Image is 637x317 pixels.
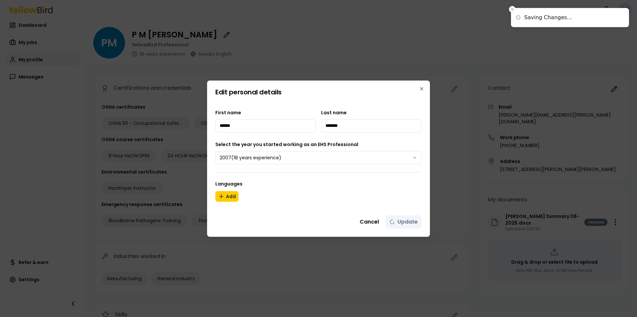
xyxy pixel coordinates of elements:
[215,109,241,116] label: First name
[215,141,358,148] label: Select the year you started working as an EHS Professional
[321,109,347,116] label: Last name
[215,181,422,187] h3: Languages
[215,89,422,95] h2: Edit personal details
[356,215,383,229] button: Cancel
[215,191,239,202] button: Add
